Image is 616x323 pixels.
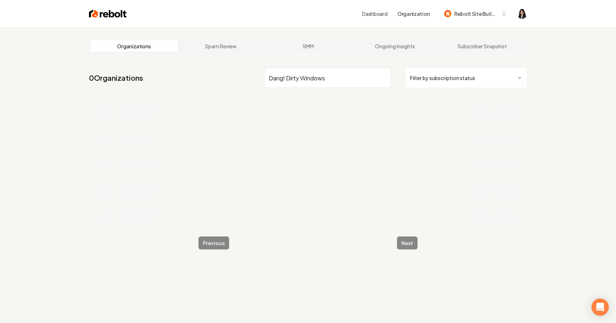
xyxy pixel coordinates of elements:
[438,40,526,52] a: Subscriber Snapshot
[352,40,439,52] a: Ongoing Insights
[89,9,127,19] img: Rebolt Logo
[444,10,451,17] img: Rebolt Site Builder
[90,40,178,52] a: Organizations
[264,40,352,52] a: SMM
[393,7,434,20] button: Organization
[178,40,265,52] a: Spam Review
[517,9,527,19] button: Open user button
[454,10,498,18] span: Rebolt Site Builder
[362,10,387,17] a: Dashboard
[592,298,609,316] div: Open Intercom Messenger
[264,68,391,88] input: Search by name or ID
[89,73,143,83] a: 0Organizations
[517,9,527,19] img: Haley Paramoure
